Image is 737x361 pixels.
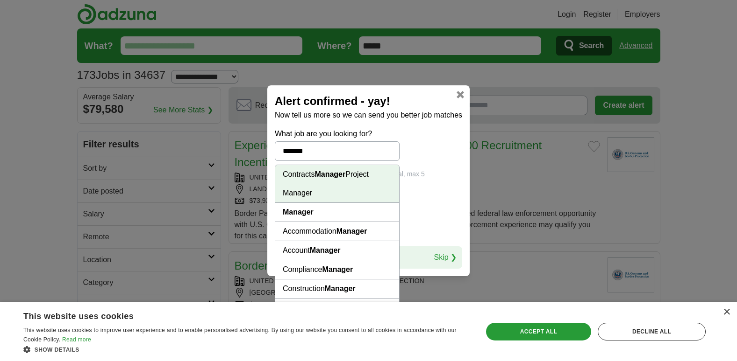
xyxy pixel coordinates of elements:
[275,110,462,121] p: Now tell us more so we can send you better job matches
[23,345,469,354] div: Show details
[315,170,345,178] strong: Manager
[322,265,353,273] strong: Manager
[275,128,400,139] label: What job are you looking for?
[336,227,367,235] strong: Manager
[275,165,399,203] li: Contracts Project Manager
[275,222,399,241] li: Accommodation
[275,299,399,317] li: Credit
[275,241,399,260] li: Account
[35,347,79,353] span: Show details
[434,252,457,263] a: Skip ❯
[23,327,457,343] span: This website uses cookies to improve user experience and to enable personalised advertising. By u...
[275,93,462,110] h2: Alert confirmed - yay!
[275,260,399,279] li: Compliance
[62,336,91,343] a: Read more, opens a new window
[275,279,399,299] li: Construction
[283,208,314,216] strong: Manager
[486,323,591,340] div: Accept all
[23,308,446,322] div: This website uses cookies
[325,285,356,292] strong: Manager
[310,246,341,254] strong: Manager
[723,309,730,316] div: Close
[379,170,425,178] span: Optional, max 5
[598,323,706,340] div: Decline all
